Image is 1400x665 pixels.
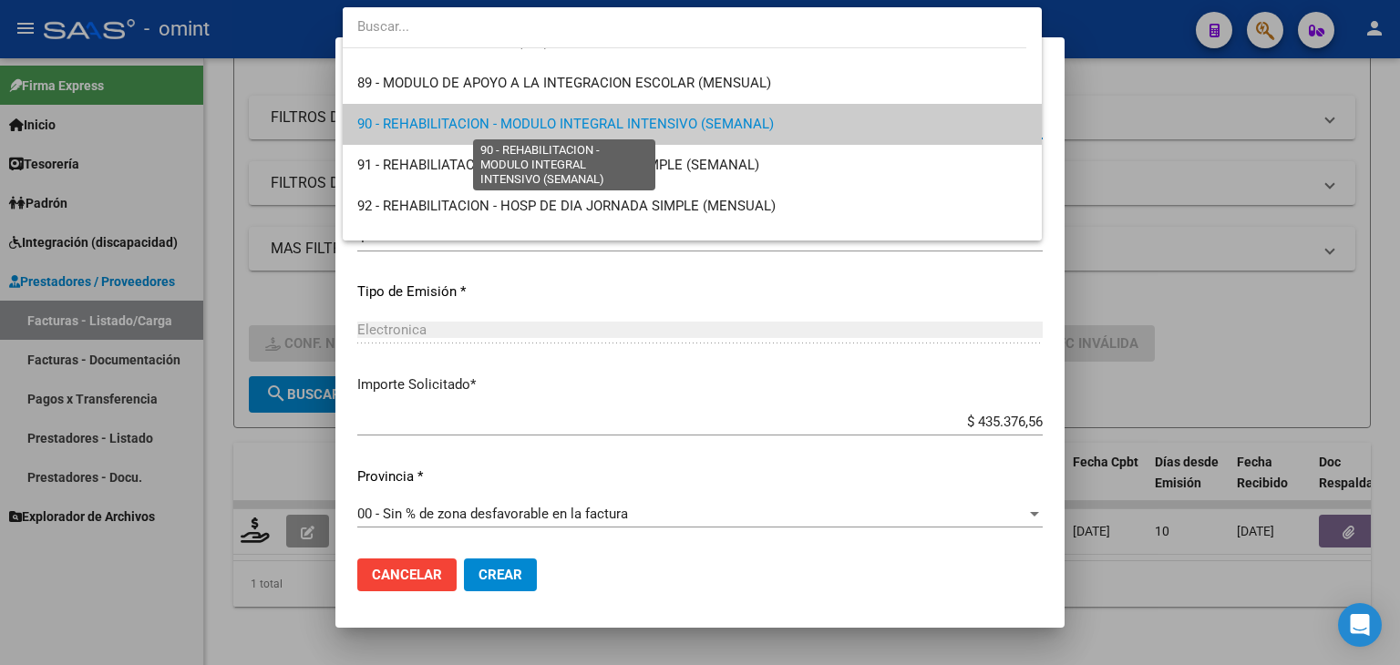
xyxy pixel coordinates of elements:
span: 89 - MODULO DE APOYO A LA INTEGRACION ESCOLAR (MENSUAL) [357,75,771,91]
span: 92 - REHABILITACION - HOSP DE DIA JORNADA SIMPLE (MENSUAL) [357,198,776,214]
span: 91 - REHABILIATACION - MODULO INTEGRAL SIMPLE (SEMANAL) [357,157,759,173]
span: 93 - REHABILITACION - HOSP DE DIA JORNADA DOBLE (MENSUAL) [357,239,770,255]
div: Open Intercom Messenger [1338,603,1382,647]
span: 90 - REHABILITACION - MODULO INTEGRAL INTENSIVO (SEMANAL) [357,116,774,132]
